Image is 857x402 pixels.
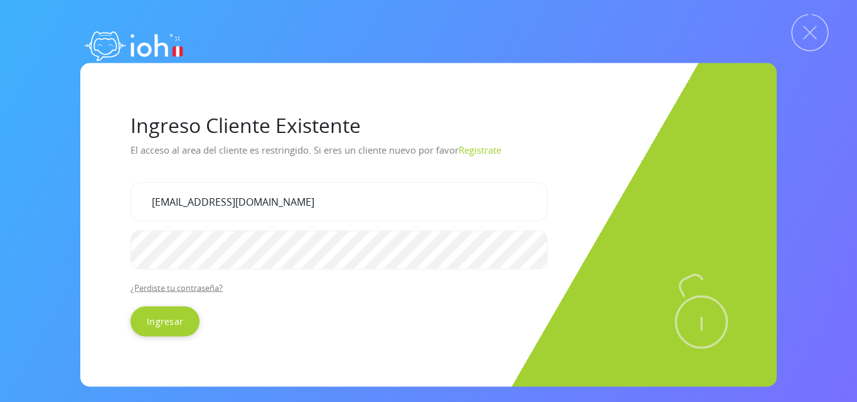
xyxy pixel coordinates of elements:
[130,182,548,221] input: Tu correo
[80,19,187,69] img: logo
[459,143,501,156] a: Registrate
[791,14,829,51] img: Cerrar
[130,113,727,137] h1: Ingreso Cliente Existente
[130,306,200,336] input: Ingresar
[130,282,223,293] a: ¿Perdiste tu contraseña?
[130,139,727,172] p: El acceso al area del cliente es restringido. Si eres un cliente nuevo por favor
